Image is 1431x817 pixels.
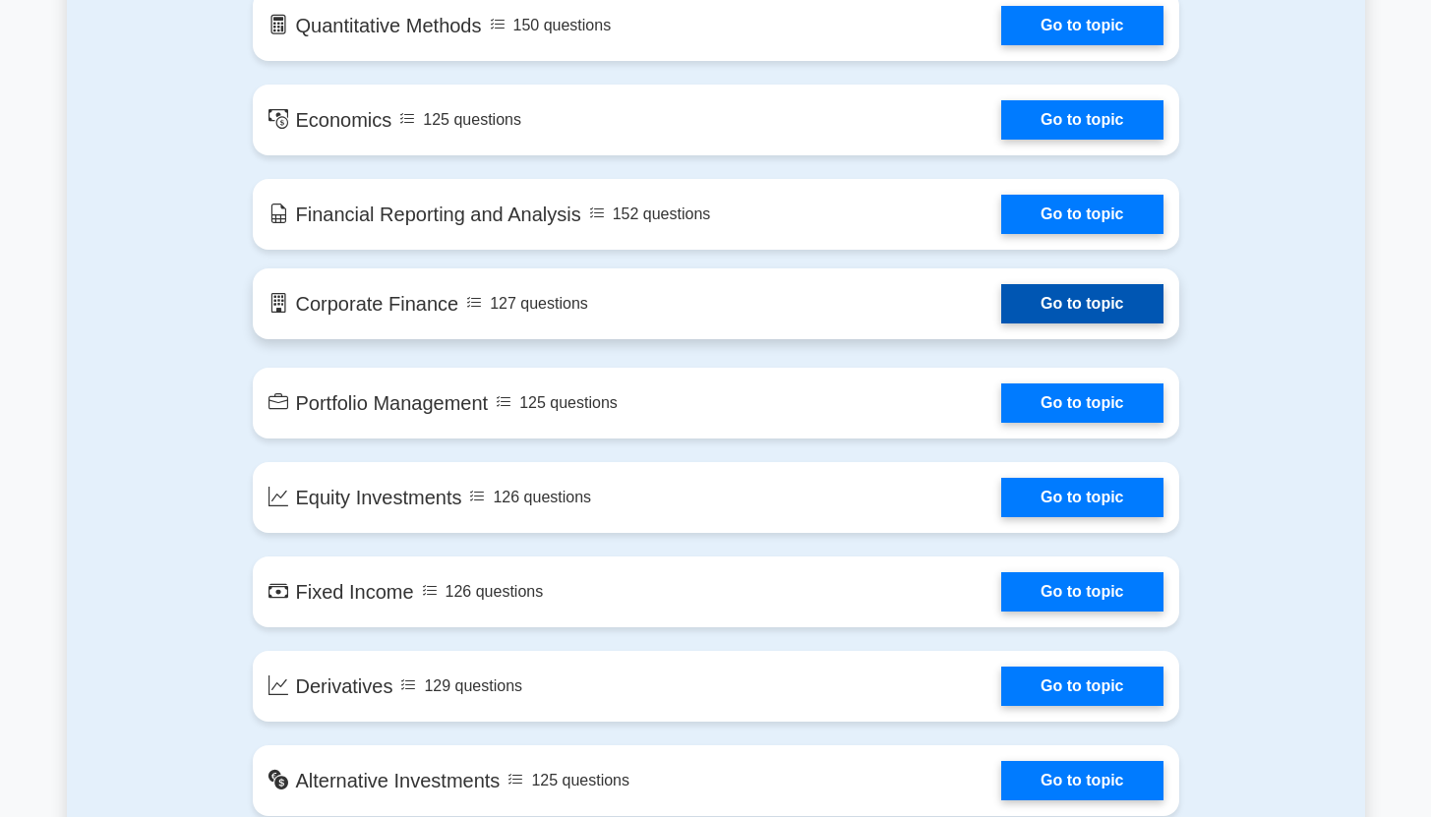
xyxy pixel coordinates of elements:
a: Go to topic [1001,761,1163,800]
a: Go to topic [1001,572,1163,612]
a: Go to topic [1001,6,1163,45]
a: Go to topic [1001,478,1163,517]
a: Go to topic [1001,284,1163,323]
a: Go to topic [1001,195,1163,234]
a: Go to topic [1001,100,1163,140]
a: Go to topic [1001,383,1163,423]
a: Go to topic [1001,667,1163,706]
